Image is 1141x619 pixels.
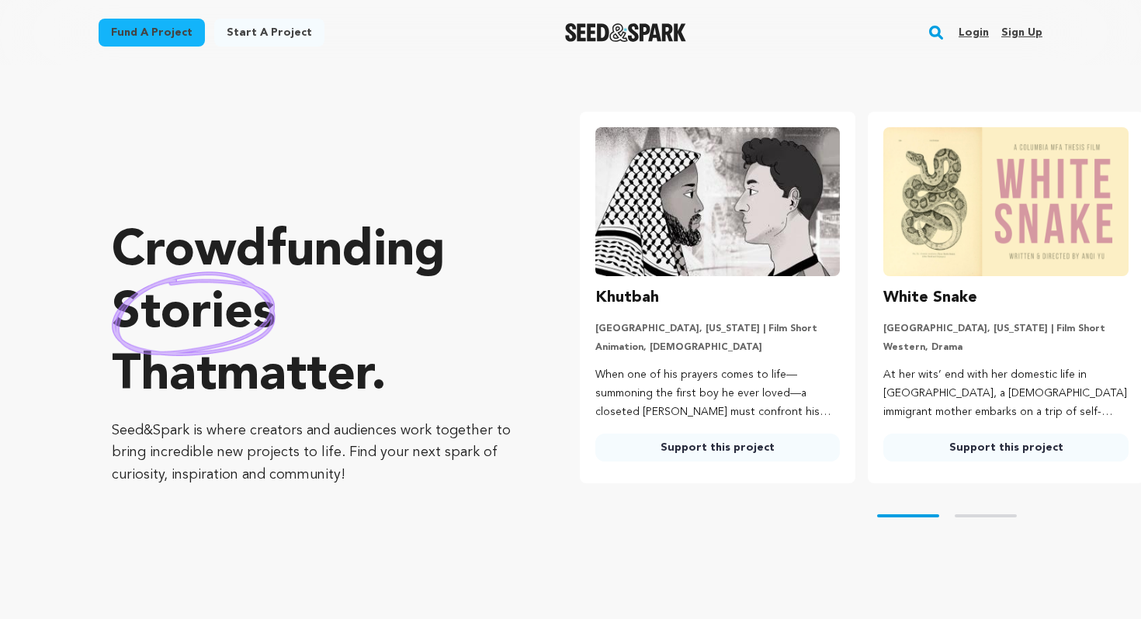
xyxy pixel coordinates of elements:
[595,323,841,335] p: [GEOGRAPHIC_DATA], [US_STATE] | Film Short
[1001,20,1042,45] a: Sign up
[112,271,276,356] img: hand sketched image
[883,127,1129,276] img: White Snake image
[883,323,1129,335] p: [GEOGRAPHIC_DATA], [US_STATE] | Film Short
[214,19,324,47] a: Start a project
[883,434,1129,462] a: Support this project
[959,20,989,45] a: Login
[595,366,841,421] p: When one of his prayers comes to life—summoning the first boy he ever loved—a closeted [PERSON_NA...
[883,341,1129,354] p: Western, Drama
[883,285,977,310] h3: White Snake
[112,420,518,486] p: Seed&Spark is where creators and audiences work together to bring incredible new projects to life...
[99,19,205,47] a: Fund a project
[112,221,518,407] p: Crowdfunding that .
[565,23,687,42] a: Seed&Spark Homepage
[217,351,371,401] span: matter
[595,127,841,276] img: Khutbah image
[883,366,1129,421] p: At her wits’ end with her domestic life in [GEOGRAPHIC_DATA], a [DEMOGRAPHIC_DATA] immigrant moth...
[595,434,841,462] a: Support this project
[565,23,687,42] img: Seed&Spark Logo Dark Mode
[595,341,841,354] p: Animation, [DEMOGRAPHIC_DATA]
[595,285,659,310] h3: Khutbah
